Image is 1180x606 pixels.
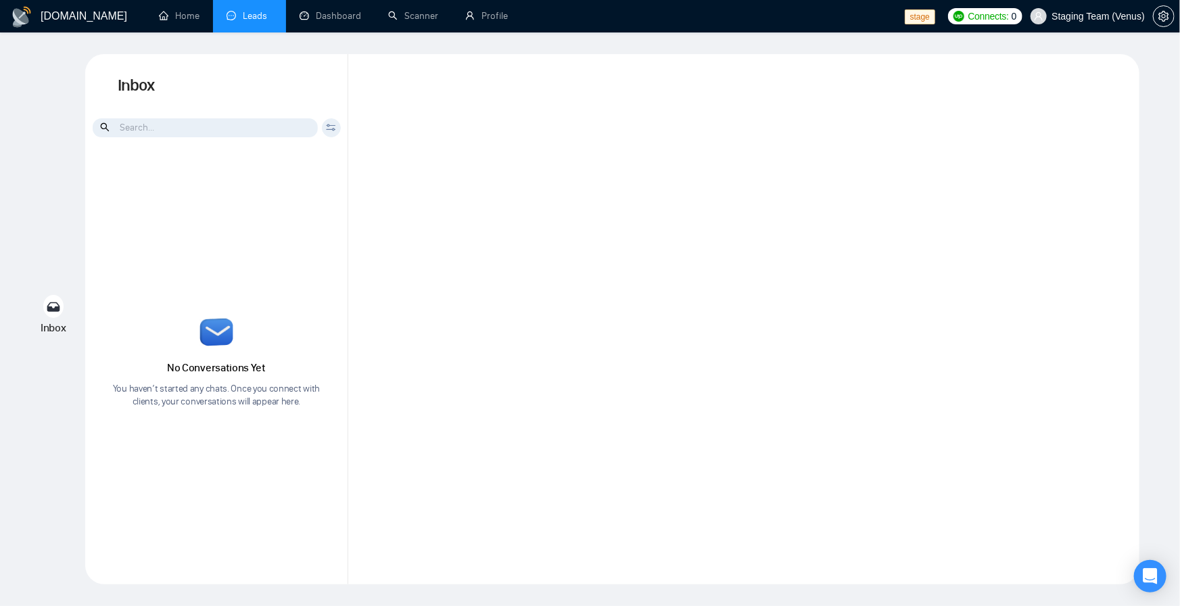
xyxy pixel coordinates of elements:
[1034,11,1043,21] span: user
[905,9,935,24] span: stage
[1012,9,1017,24] span: 0
[227,10,273,22] a: messageLeads
[167,361,266,374] span: No Conversations Yet
[11,6,32,28] img: logo
[968,9,1009,24] span: Connects:
[100,120,112,135] span: search
[1134,560,1166,592] div: Open Intercom Messenger
[159,10,199,22] a: homeHome
[465,10,508,22] a: userProfile
[1153,11,1175,22] a: setting
[388,10,438,22] a: searchScanner
[1153,5,1175,27] button: setting
[93,118,318,137] input: Search...
[41,321,66,334] span: Inbox
[199,319,233,346] img: email-icon
[104,382,329,408] p: You haven’t started any chats. Once you connect with clients, your conversations will appear here.
[953,11,964,22] img: upwork-logo.png
[1154,11,1174,22] span: setting
[300,10,361,22] a: dashboardDashboard
[85,54,348,118] h1: Inbox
